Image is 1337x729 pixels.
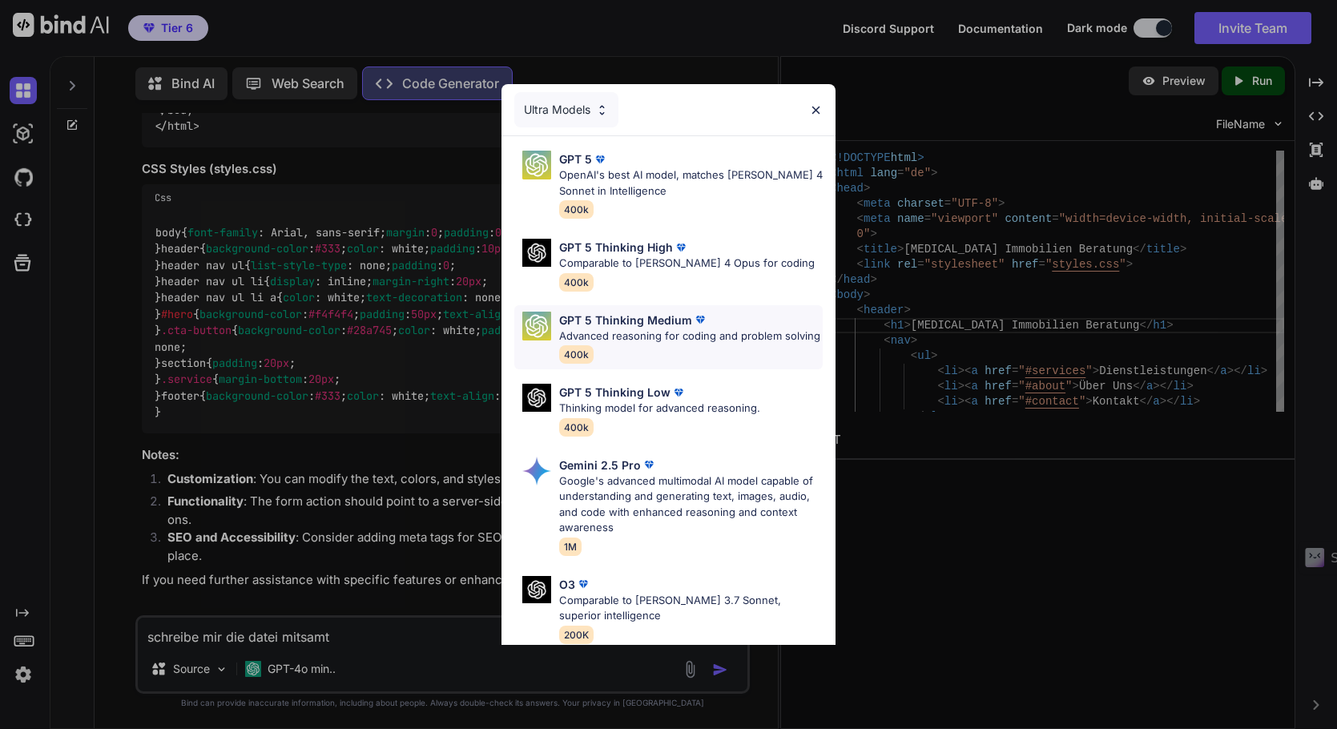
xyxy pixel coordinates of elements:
img: premium [671,385,687,401]
p: GPT 5 Thinking Medium [559,312,692,328]
img: premium [592,151,608,167]
p: Thinking model for advanced reasoning. [559,401,760,417]
span: 400k [559,200,594,219]
span: 400k [559,273,594,292]
p: Google's advanced multimodal AI model capable of understanding and generating text, images, audio... [559,473,823,536]
img: Pick Models [522,457,551,485]
img: Pick Models [522,239,551,267]
p: GPT 5 [559,151,592,167]
div: Ultra Models [514,92,618,127]
img: Pick Models [595,103,609,117]
p: Comparable to [PERSON_NAME] 4 Opus for coding [559,256,815,272]
p: GPT 5 Thinking Low [559,384,671,401]
img: premium [673,240,689,256]
p: Comparable to [PERSON_NAME] 3.7 Sonnet, superior intelligence [559,593,823,624]
img: Pick Models [522,151,551,179]
span: 1M [559,538,582,556]
p: Gemini 2.5 Pro [559,457,641,473]
p: GPT 5 Thinking High [559,239,673,256]
p: Advanced reasoning for coding and problem solving [559,328,820,344]
span: 400k [559,418,594,437]
span: 400k [559,345,594,364]
img: premium [575,576,591,592]
p: OpenAI's best AI model, matches [PERSON_NAME] 4 Sonnet in Intelligence [559,167,823,199]
img: Pick Models [522,384,551,412]
span: 200K [559,626,594,644]
img: close [809,103,823,117]
p: O3 [559,576,575,593]
img: premium [692,312,708,328]
img: Pick Models [522,576,551,604]
img: Pick Models [522,312,551,340]
img: premium [641,457,657,473]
